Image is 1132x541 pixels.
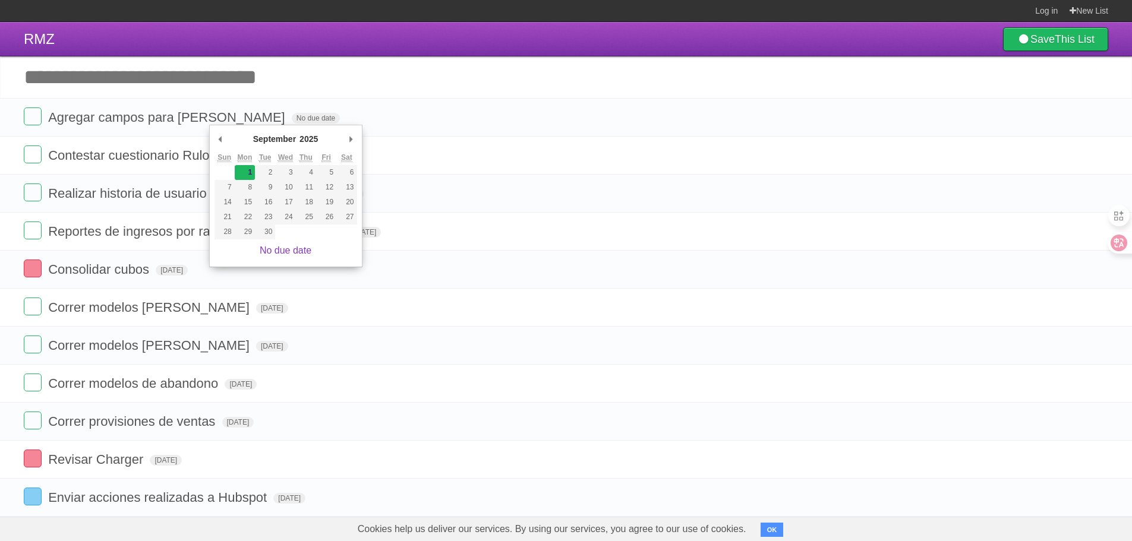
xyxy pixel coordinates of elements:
[24,412,42,429] label: Done
[24,488,42,505] label: Done
[235,224,255,239] button: 29
[316,165,336,180] button: 5
[1055,33,1095,45] b: This List
[275,180,295,195] button: 10
[215,130,226,148] button: Previous Month
[24,374,42,391] label: Done
[48,110,288,125] span: Agregar campos para [PERSON_NAME]
[48,452,146,467] span: Revisar Charger
[24,336,42,353] label: Done
[24,107,42,125] label: Done
[255,165,275,180] button: 2
[24,145,42,163] label: Done
[150,455,182,466] span: [DATE]
[273,493,305,504] span: [DATE]
[346,517,758,541] span: Cookies help us deliver our services. By using our services, you agree to our use of cookies.
[156,265,188,276] span: [DATE]
[24,298,42,315] label: Done
[24,184,42,201] label: Done
[215,210,235,224] button: 21
[1003,27,1108,51] a: SaveThis List
[275,195,295,210] button: 17
[256,341,288,352] span: [DATE]
[298,130,320,148] div: 2025
[217,153,231,162] abbr: Sunday
[255,195,275,210] button: 16
[255,210,275,224] button: 23
[260,245,311,255] a: No due date
[48,148,212,163] span: Contestar cuestionario Rulo
[24,450,42,467] label: Done
[48,224,345,239] span: Reportes de ingresos por rangos de 10 empleados
[275,210,295,224] button: 24
[48,300,253,315] span: Correr modelos [PERSON_NAME]
[316,180,336,195] button: 12
[296,180,316,195] button: 11
[48,490,270,505] span: Enviar acciones realizadas a Hubspot
[299,153,313,162] abbr: Thursday
[235,165,255,180] button: 1
[235,210,255,224] button: 22
[215,224,235,239] button: 28
[222,417,254,428] span: [DATE]
[278,153,293,162] abbr: Wednesday
[321,153,330,162] abbr: Friday
[225,379,257,390] span: [DATE]
[251,130,298,148] div: September
[341,153,352,162] abbr: Saturday
[256,303,288,314] span: [DATE]
[48,338,253,353] span: Correr modelos [PERSON_NAME]
[259,153,271,162] abbr: Tuesday
[238,153,253,162] abbr: Monday
[296,195,316,210] button: 18
[48,376,221,391] span: Correr modelos de abandono
[336,195,357,210] button: 20
[336,210,357,224] button: 27
[48,186,328,201] span: Realizar historia de usuario de validador de ISR
[349,227,381,238] span: [DATE]
[235,195,255,210] button: 15
[275,165,295,180] button: 3
[48,262,152,277] span: Consolidar cubos
[24,31,55,47] span: RMZ
[24,222,42,239] label: Done
[296,210,316,224] button: 25
[292,113,340,124] span: No due date
[316,195,336,210] button: 19
[345,130,357,148] button: Next Month
[336,165,357,180] button: 6
[316,210,336,224] button: 26
[215,180,235,195] button: 7
[336,180,357,195] button: 13
[48,414,218,429] span: Correr provisiones de ventas
[255,180,275,195] button: 9
[761,523,784,537] button: OK
[255,224,275,239] button: 30
[235,180,255,195] button: 8
[24,260,42,277] label: Done
[215,195,235,210] button: 14
[296,165,316,180] button: 4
